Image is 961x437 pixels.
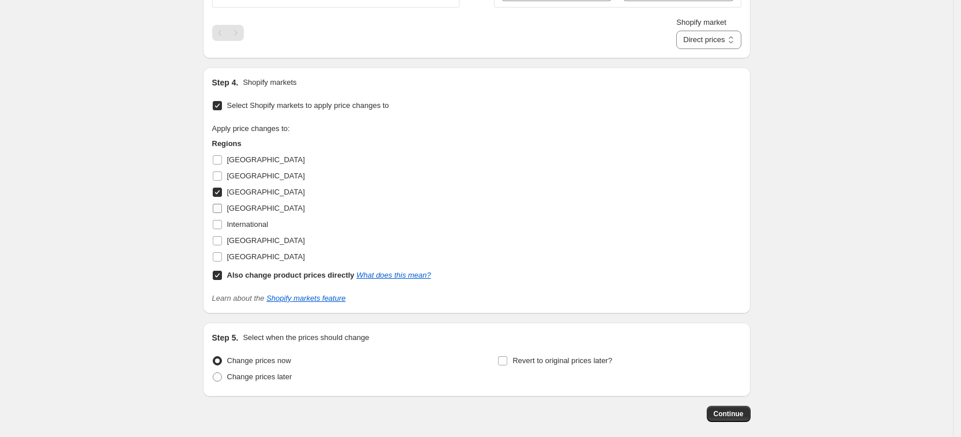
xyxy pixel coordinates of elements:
[227,252,305,261] span: [GEOGRAPHIC_DATA]
[227,204,305,212] span: [GEOGRAPHIC_DATA]
[212,25,244,41] nav: Pagination
[227,220,269,229] span: International
[227,372,292,381] span: Change prices later
[227,356,291,365] span: Change prices now
[356,271,431,279] a: What does this mean?
[212,294,346,302] i: Learn about the
[243,77,296,88] p: Shopify markets
[212,332,239,343] h2: Step 5.
[227,236,305,245] span: [GEOGRAPHIC_DATA]
[212,138,431,150] h3: Regions
[212,124,290,133] span: Apply price changes to:
[676,18,726,27] span: Shopify market
[512,356,612,365] span: Revert to original prices later?
[227,155,305,164] span: [GEOGRAPHIC_DATA]
[714,409,744,419] span: Continue
[227,171,305,180] span: [GEOGRAPHIC_DATA]
[243,332,369,343] p: Select when the prices should change
[212,77,239,88] h2: Step 4.
[266,294,345,302] a: Shopify markets feature
[227,188,305,196] span: [GEOGRAPHIC_DATA]
[227,101,389,110] span: Select Shopify markets to apply price changes to
[707,406,751,422] button: Continue
[227,271,355,279] b: Also change product prices directly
